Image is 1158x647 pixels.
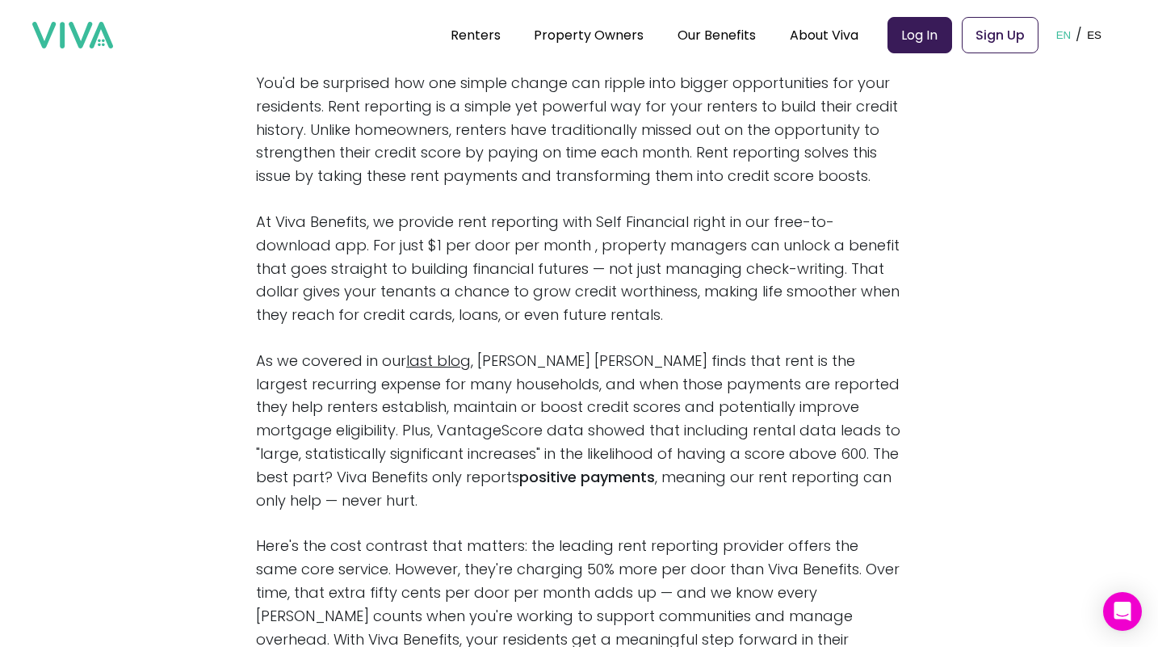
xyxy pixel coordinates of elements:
p: As we covered in our , [PERSON_NAME] [PERSON_NAME] finds that rent is the largest recurring expen... [256,350,902,513]
button: ES [1082,10,1106,60]
button: EN [1051,10,1076,60]
a: Log In [887,17,952,53]
p: At Viva Benefits, we provide rent reporting with Self Financial right in our free-to-download app... [256,211,902,327]
img: viva [32,22,113,49]
a: Sign Up [962,17,1038,53]
p: / [1076,23,1082,47]
strong: positive payments [519,467,655,487]
a: Renters [451,26,501,44]
div: About Viva [790,15,858,55]
div: Our Benefits [678,15,756,55]
a: last blog [406,351,471,371]
p: You'd be surprised how one simple change can ripple into bigger opportunities for your residents.... [256,72,902,188]
a: Property Owners [534,26,644,44]
div: Open Intercom Messenger [1103,592,1142,631]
